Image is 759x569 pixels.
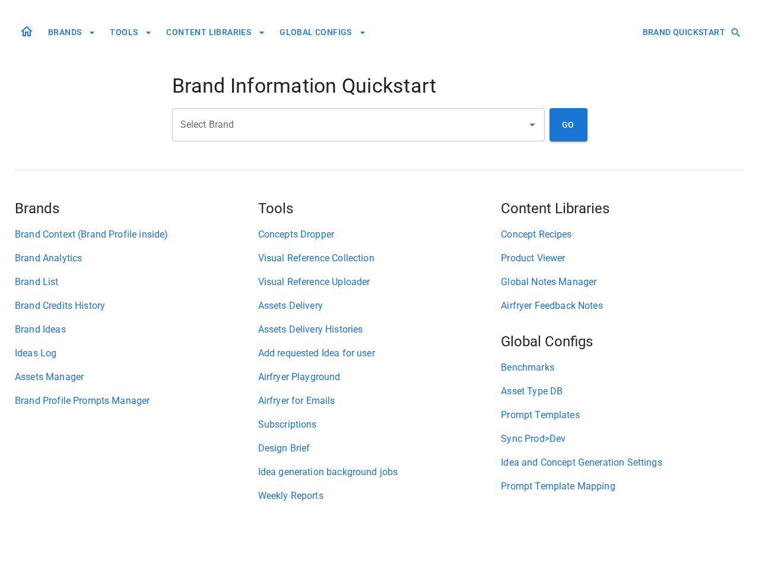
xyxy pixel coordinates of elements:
[15,227,258,242] a: Brand Context (Brand Profile inside)
[15,370,258,384] a: Assets Manager
[15,394,258,408] a: Brand Profile Prompts Manager
[501,227,744,242] a: Concept Recipes
[258,346,501,361] a: Add requested Idea for user
[172,74,587,99] h4: Brand Information Quickstart
[258,299,501,313] a: Assets Delivery
[501,199,744,218] h5: Content Libraries
[258,465,501,479] a: Idea generation background jobs
[43,21,100,43] button: BRANDS
[501,479,744,494] a: Prompt Template Mapping
[258,251,501,265] a: Visual Reference Collection
[15,299,258,313] a: Brand Credits History
[15,199,258,218] h5: Brands
[258,441,501,456] a: Design Brief
[258,370,501,384] a: Airfryer Playground
[15,323,258,337] a: Brand Ideas
[524,116,541,133] button: Open
[15,251,258,265] a: Brand Analytics
[258,394,501,408] a: Airfryer for Emails
[501,332,744,351] h5: Global Configs
[258,199,501,218] h5: Tools
[161,21,270,43] button: CONTENT LIBRARIES
[550,108,587,141] button: GO
[501,299,744,313] a: Airfryer Feedback Notes
[105,21,157,43] button: TOOLS
[638,21,744,43] button: BRAND QUICKSTART
[15,275,258,289] a: Brand List
[501,432,744,446] a: Sync Prod>Dev
[258,227,501,242] a: Concepts Dropper
[15,346,258,361] a: Ideas Log
[258,275,501,289] a: Visual Reference Uploader
[501,456,744,470] a: Idea and Concept Generation Settings
[258,418,501,432] a: Subscriptions
[258,489,501,503] a: Weekly Reports
[258,323,501,337] a: Assets Delivery Histories
[501,251,744,265] a: Product Viewer
[501,408,744,422] a: Prompt Templates
[501,361,744,375] a: Benchmarks
[501,384,744,399] a: Asset Type DB
[275,21,371,43] button: GLOBAL CONFIGS
[501,275,744,289] a: Global Notes Manager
